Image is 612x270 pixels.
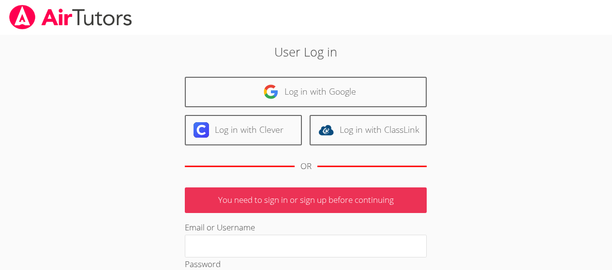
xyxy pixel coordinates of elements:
[141,43,471,61] h2: User Log in
[310,115,427,145] a: Log in with ClassLink
[8,5,133,29] img: airtutors_banner-c4298cdbf04f3fff15de1276eac7730deb9818008684d7c2e4769d2f7ddbe033.png
[194,122,209,138] img: clever-logo-6eab21bc6e7a338710f1a6ff85c0baf02591cd810cc4098c63d3a4b26e2feb20.svg
[185,77,427,107] a: Log in with Google
[263,84,279,99] img: google-logo-50288ca7cdecda66e5e0955fdab243c47b7ad437acaf1139b6f446037453330a.svg
[185,115,302,145] a: Log in with Clever
[300,159,312,173] div: OR
[185,258,221,270] label: Password
[318,122,334,138] img: classlink-logo-d6bb404cc1216ec64c9a2012d9dc4662098be43eaf13dc465df04b49fa7ab582.svg
[185,222,255,233] label: Email or Username
[185,187,427,213] p: You need to sign in or sign up before continuing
